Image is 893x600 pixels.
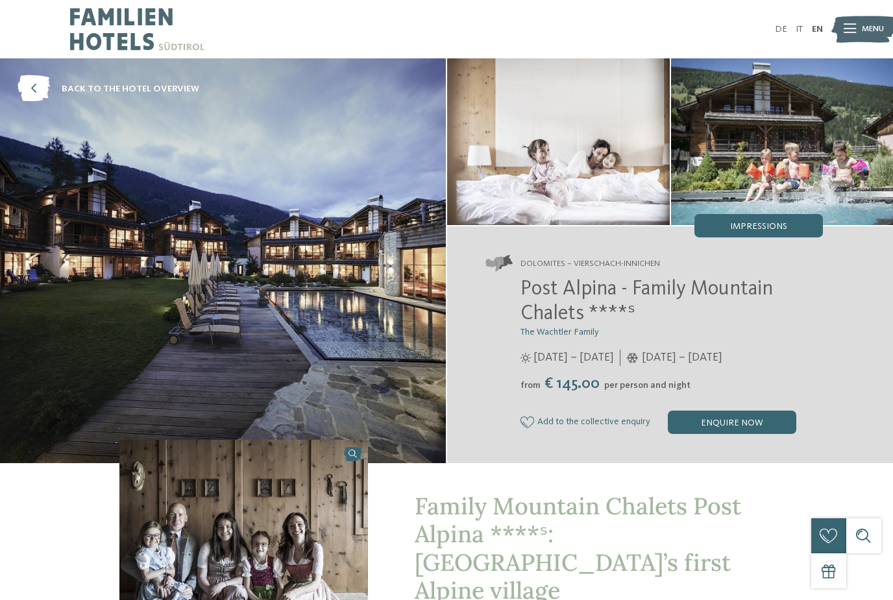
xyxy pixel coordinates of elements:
i: Opening times in winter [626,353,639,363]
a: EN [812,25,823,34]
i: Opening times in summer [520,353,531,363]
img: The family hotel in Innichen with Alpine village flair [447,58,670,225]
span: back to the hotel overview [62,82,199,95]
span: € 145.00 [542,376,603,392]
div: enquire now [668,411,796,434]
span: Add to the collective enquiry [537,417,650,427]
span: [DATE] – [DATE] [642,350,722,366]
span: [DATE] – [DATE] [533,350,614,366]
span: Impressions [730,222,787,231]
span: Post Alpina - Family Mountain Chalets ****ˢ [520,279,773,324]
a: IT [796,25,803,34]
span: Dolomites – Vierschach-Innichen [520,258,660,270]
span: per person and night [604,381,691,390]
span: from [520,381,541,390]
span: Menu [862,23,884,35]
span: The Wachtler Family [520,328,599,337]
a: DE [775,25,787,34]
a: back to the hotel overview [18,76,199,102]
